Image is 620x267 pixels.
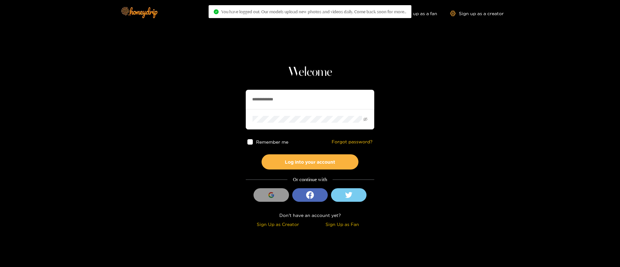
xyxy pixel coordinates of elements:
div: Don't have an account yet? [246,211,374,219]
span: check-circle [214,9,219,14]
span: eye-invisible [363,117,367,121]
h1: Welcome [246,65,374,80]
div: Sign Up as Creator [247,221,308,228]
div: Or continue with [246,176,374,183]
a: Sign up as a fan [393,11,437,16]
div: Sign Up as Fan [312,221,373,228]
button: Log into your account [262,154,358,169]
a: Forgot password? [332,139,373,145]
span: Remember me [256,139,288,144]
a: Sign up as a creator [450,11,504,16]
span: You have logged out. Our models upload new photos and videos daily. Come back soon for more.. [221,9,406,14]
